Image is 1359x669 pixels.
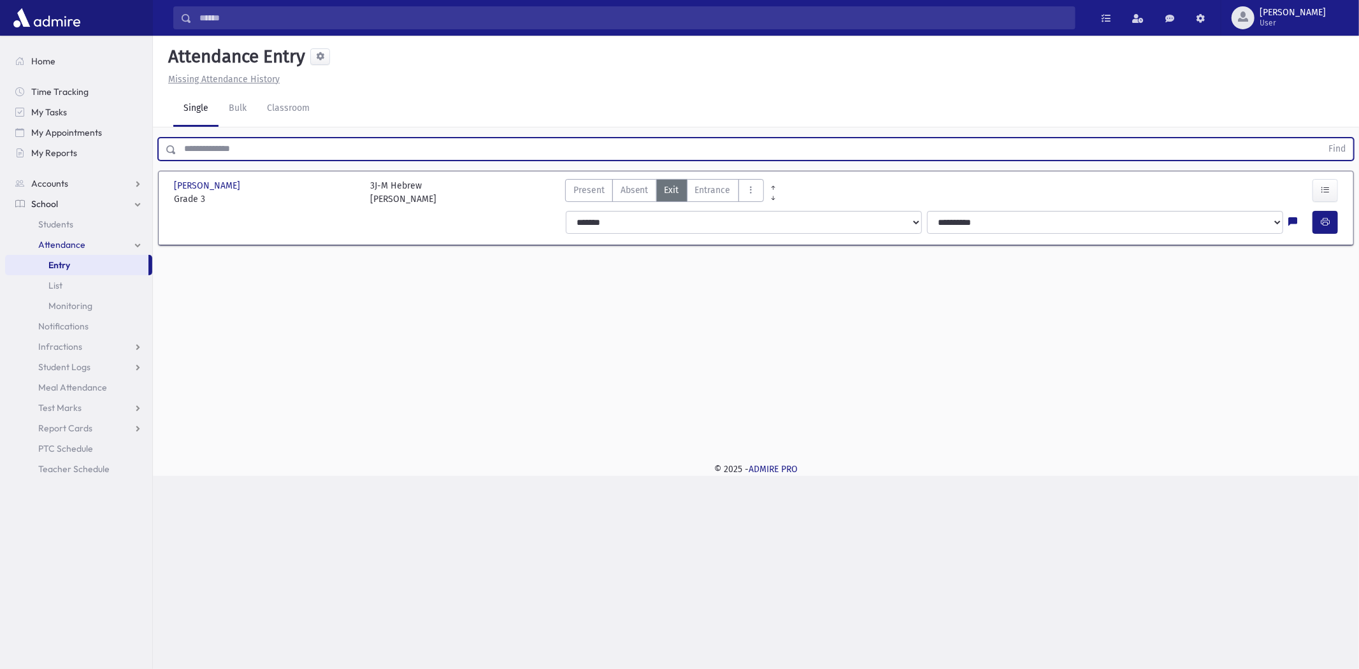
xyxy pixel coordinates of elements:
[5,122,152,143] a: My Appointments
[38,320,89,332] span: Notifications
[5,102,152,122] a: My Tasks
[5,234,152,255] a: Attendance
[5,438,152,459] a: PTC Schedule
[749,464,798,475] a: ADMIRE PRO
[1321,138,1353,160] button: Find
[163,74,280,85] a: Missing Attendance History
[5,255,148,275] a: Entry
[5,214,152,234] a: Students
[10,5,83,31] img: AdmirePro
[38,422,92,434] span: Report Cards
[38,239,85,250] span: Attendance
[174,192,357,206] span: Grade 3
[5,357,152,377] a: Student Logs
[5,173,152,194] a: Accounts
[5,296,152,316] a: Monitoring
[695,183,731,197] span: Entrance
[38,463,110,475] span: Teacher Schedule
[1260,8,1326,18] span: [PERSON_NAME]
[48,259,70,271] span: Entry
[38,402,82,414] span: Test Marks
[48,280,62,291] span: List
[163,46,305,68] h5: Attendance Entry
[5,82,152,102] a: Time Tracking
[1260,18,1326,28] span: User
[5,275,152,296] a: List
[5,377,152,398] a: Meal Attendance
[5,51,152,71] a: Home
[219,91,257,127] a: Bulk
[173,91,219,127] a: Single
[48,300,92,312] span: Monitoring
[5,398,152,418] a: Test Marks
[5,194,152,214] a: School
[174,179,243,192] span: [PERSON_NAME]
[5,316,152,336] a: Notifications
[192,6,1075,29] input: Search
[5,418,152,438] a: Report Cards
[565,179,764,206] div: AttTypes
[38,219,73,230] span: Students
[370,179,436,206] div: 3J-M Hebrew [PERSON_NAME]
[5,143,152,163] a: My Reports
[573,183,605,197] span: Present
[31,147,77,159] span: My Reports
[31,178,68,189] span: Accounts
[257,91,320,127] a: Classroom
[168,74,280,85] u: Missing Attendance History
[31,198,58,210] span: School
[38,341,82,352] span: Infractions
[621,183,649,197] span: Absent
[38,361,90,373] span: Student Logs
[31,55,55,67] span: Home
[5,336,152,357] a: Infractions
[31,106,67,118] span: My Tasks
[38,443,93,454] span: PTC Schedule
[31,86,89,97] span: Time Tracking
[665,183,679,197] span: Exit
[5,459,152,479] a: Teacher Schedule
[38,382,107,393] span: Meal Attendance
[31,127,102,138] span: My Appointments
[173,463,1339,476] div: © 2025 -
